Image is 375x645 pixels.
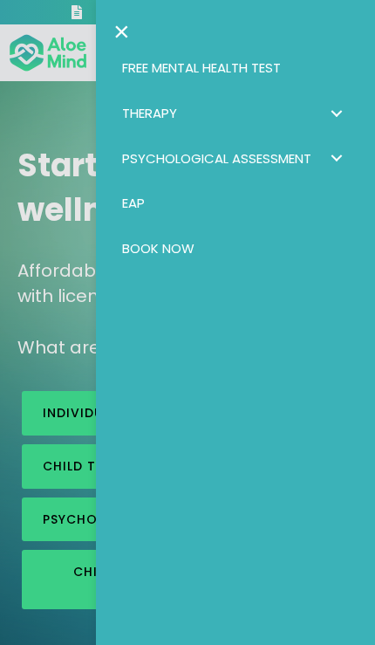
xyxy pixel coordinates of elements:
span: Free Mental Health Test [122,58,281,77]
a: Psychological assessmentPsychological assessment: submenu [113,136,358,182]
span: Psychological assessment: submenu [324,146,349,171]
span: Book Now [122,239,194,257]
a: EAP [113,181,358,226]
a: Close the menu [113,17,130,45]
span: EAP [122,194,145,212]
span: Psychological assessment [122,149,311,168]
a: Free Mental Health Test [113,45,358,91]
a: TherapyTherapy: submenu [113,91,358,136]
a: Book Now [113,226,358,271]
span: Therapy [122,104,177,122]
span: Therapy: submenu [324,100,349,126]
